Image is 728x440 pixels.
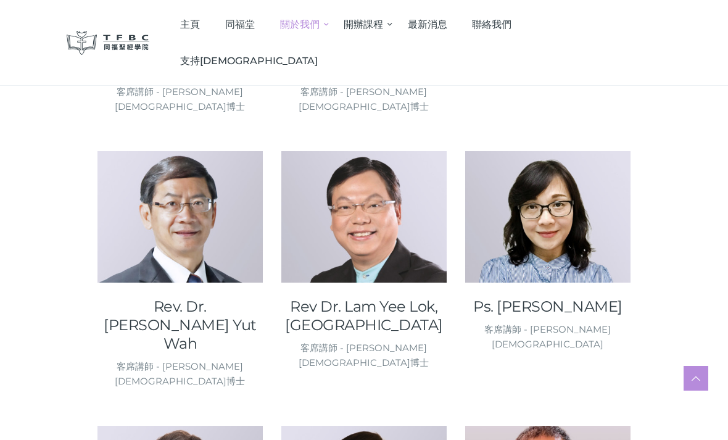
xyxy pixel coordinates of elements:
a: Rev. Dr. [PERSON_NAME] Yut Wah [97,297,263,353]
a: 同福堂 [213,6,268,43]
div: 客席講師 - [PERSON_NAME][DEMOGRAPHIC_DATA]博士 [97,359,263,389]
span: 關於我們 [280,19,320,30]
div: 客席講師 - [PERSON_NAME][DEMOGRAPHIC_DATA]博士 [281,341,447,370]
div: 客席講師 - [PERSON_NAME][DEMOGRAPHIC_DATA]博士 [97,85,263,114]
a: 聯絡我們 [460,6,524,43]
a: 開辦課程 [331,6,395,43]
a: Ps. [PERSON_NAME] [465,297,631,316]
a: 最新消息 [395,6,460,43]
a: 主頁 [168,6,213,43]
div: 客席講師 - [PERSON_NAME][DEMOGRAPHIC_DATA]博士 [281,85,447,114]
span: 支持[DEMOGRAPHIC_DATA] [180,55,318,67]
img: 同福聖經學院 TFBC [67,31,149,55]
span: 開辦課程 [344,19,383,30]
span: 聯絡我們 [472,19,511,30]
a: Rev Dr. Lam Yee Lok, [GEOGRAPHIC_DATA] [281,297,447,334]
span: 同福堂 [225,19,255,30]
span: 最新消息 [408,19,447,30]
span: 主頁 [180,19,200,30]
a: 支持[DEMOGRAPHIC_DATA] [168,43,331,79]
a: 關於我們 [267,6,331,43]
div: 客席講師 - [PERSON_NAME][DEMOGRAPHIC_DATA] [465,322,631,352]
a: Scroll to top [684,366,708,391]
